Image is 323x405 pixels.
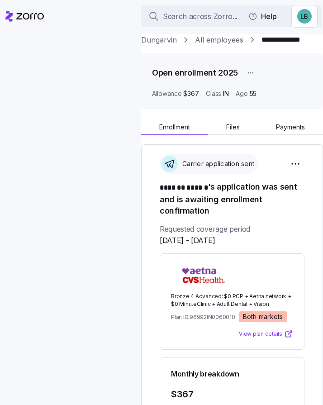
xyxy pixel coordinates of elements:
span: $367 [183,89,199,98]
span: Requested coverage period [160,224,304,246]
span: Files [226,124,240,130]
span: Search across Zorro... [163,11,237,22]
span: Class [206,89,221,98]
button: Search across Zorro... [141,5,322,27]
span: Help [248,11,277,22]
span: Bronze 4 Advanced: $0 PCP + Aetna network + $0 MinuteClinic + Adult Dental + Vision [171,293,293,308]
span: 55 [250,89,256,98]
span: Both markets [243,313,283,321]
span: Plan ID: 96992IN0060010 [171,313,235,321]
a: View plan details [239,329,293,338]
a: All employees [195,34,243,46]
span: Carrier application sent [180,159,254,168]
img: 55738f7c4ee29e912ff6c7eae6e0401b [297,9,312,24]
h1: 's application was sent and is awaiting enrollment confirmation [160,181,304,216]
span: $367 [171,387,185,402]
span: IN [223,89,228,98]
h1: Open enrollment 2025 [152,67,238,78]
span: Enrollment [159,124,190,130]
a: Dungarvin [141,34,177,46]
img: Aetna CVS Health [171,265,236,286]
button: Help [241,7,284,25]
span: [DATE] - [DATE] [160,235,215,246]
span: View plan details [239,330,282,338]
span: Monthly breakdown [171,368,239,380]
span: Age [236,89,247,98]
span: Payments [276,124,305,130]
span: Allowance [152,89,181,98]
